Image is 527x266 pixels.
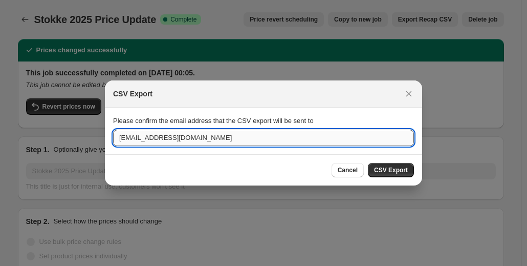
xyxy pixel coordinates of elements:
button: Close [402,87,416,101]
h2: CSV Export [113,89,152,99]
button: CSV Export [368,163,414,177]
button: Cancel [332,163,364,177]
span: Cancel [338,166,358,174]
span: Please confirm the email address that the CSV export will be sent to [113,117,314,125]
span: CSV Export [374,166,408,174]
